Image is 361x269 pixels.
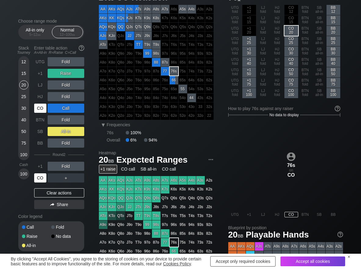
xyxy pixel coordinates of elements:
div: 100% fold in prior round [196,76,205,84]
div: A5s [179,5,187,13]
div: BB 50 [327,67,340,77]
div: 100% fold in prior round [134,49,143,58]
div: 100% fold in prior round [187,49,196,58]
div: 100% fold in prior round [161,40,169,49]
div: No data [51,234,81,238]
span: bb [72,32,75,37]
div: UTG fold [228,88,242,98]
div: KK [108,14,116,22]
a: Cookies Policy [163,261,191,266]
div: Fold [48,57,84,66]
div: 100% fold in prior round [170,23,178,31]
div: 100% fold in prior round [170,5,178,13]
img: icon-avatar.b40e07d9.svg [287,152,295,161]
div: 100% fold in prior round [187,14,196,22]
div: 12 [19,57,28,66]
div: HJ [34,92,46,101]
div: UTG fold [228,78,242,88]
div: 100% fold in prior round [179,67,187,76]
div: 100% fold in prior round [99,94,107,102]
div: 100% fold in prior round [196,31,205,40]
div: 100% fold in prior round [143,76,152,84]
div: Tourney [16,50,32,55]
div: BTN fold [298,57,312,67]
div: 100% fold in prior round [205,102,214,111]
div: LJ fold [256,57,270,67]
div: 100% fold in prior round [108,85,116,93]
div: 100% fold in prior round [134,85,143,93]
div: 100% fold in prior round [143,58,152,67]
div: LJ fold [256,46,270,57]
div: 100% fold in prior round [205,31,214,40]
div: 100% fold in prior round [117,76,125,84]
div: 100% fold in prior round [187,76,196,84]
span: Frequencies [107,122,130,127]
div: BB 75 [327,78,340,88]
div: 100% fold in prior round [99,85,107,93]
div: A7s [161,5,169,13]
div: Fold [51,225,81,229]
div: SB all-in [312,67,326,77]
div: LJ fold [256,88,270,98]
div: How to play 76s against any raiser [228,106,340,111]
div: T8s [152,40,161,49]
div: Accept only required cookies [210,256,276,267]
div: ATs [134,5,143,13]
img: help.32db89a4.svg [78,45,85,51]
div: T9s [143,40,152,49]
div: Enter table action [34,43,84,57]
div: 100% fold in prior round [99,102,107,111]
div: 100% fold in prior round [117,102,125,111]
div: 100% fold in prior round [187,58,196,67]
div: 100% fold in prior round [108,94,116,102]
div: Stack [16,43,32,57]
div: UTG fold [228,57,242,67]
div: 25 [19,92,28,101]
div: 100% fold in prior round [117,67,125,76]
div: BTN fold [298,67,312,77]
div: 100% fold in prior round [170,85,178,93]
div: BTN [34,115,46,124]
div: 100% fold in prior round [170,58,178,67]
div: J9s [143,31,152,40]
div: SB all-in [312,36,326,46]
div: 100% fold in prior round [179,94,187,102]
div: 100% fold in prior round [152,67,161,76]
div: Accept all cookies [280,256,345,266]
div: CO 75 [284,78,298,88]
div: 100% fold in prior round [161,85,169,93]
div: UTG fold [228,26,242,36]
div: HJ fold [270,67,284,77]
div: 100% fold in prior round [205,5,214,13]
div: 100% fold in prior round [161,102,169,111]
div: 100% fold in prior round [117,85,125,93]
div: HJ fold [270,88,284,98]
div: KQo [108,23,116,31]
div: SB all-in [312,88,326,98]
div: BB 12 [327,5,340,15]
div: KTs [134,14,143,22]
div: 100% fold in prior round [152,85,161,93]
div: UTG fold [228,67,242,77]
div: SB all-in [312,46,326,57]
div: 100% fold in prior round [161,23,169,31]
div: 100% fold in prior round [196,5,205,13]
div: 100% fold in prior round [125,76,134,84]
div: 100% fold in prior round [196,85,205,93]
div: 100% fold in prior round [170,102,178,111]
div: 100% fold in prior round [143,102,152,111]
div: +1 25 [242,36,256,46]
div: BB 15 [327,15,340,25]
div: 100% fold in prior round [108,102,116,111]
div: 100% fold in prior round [125,67,134,76]
div: 100% fold in prior round [205,58,214,67]
div: 100% fold in prior round [196,67,205,76]
div: UTG fold [228,5,242,15]
div: 100% fold in prior round [196,102,205,111]
div: TT [134,40,143,49]
div: SB all-in [312,57,326,67]
div: BB 20 [327,26,340,36]
div: 100% fold in prior round [242,15,256,25]
div: 100% fold in prior round [108,40,116,49]
div: HJ fold [270,78,284,88]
